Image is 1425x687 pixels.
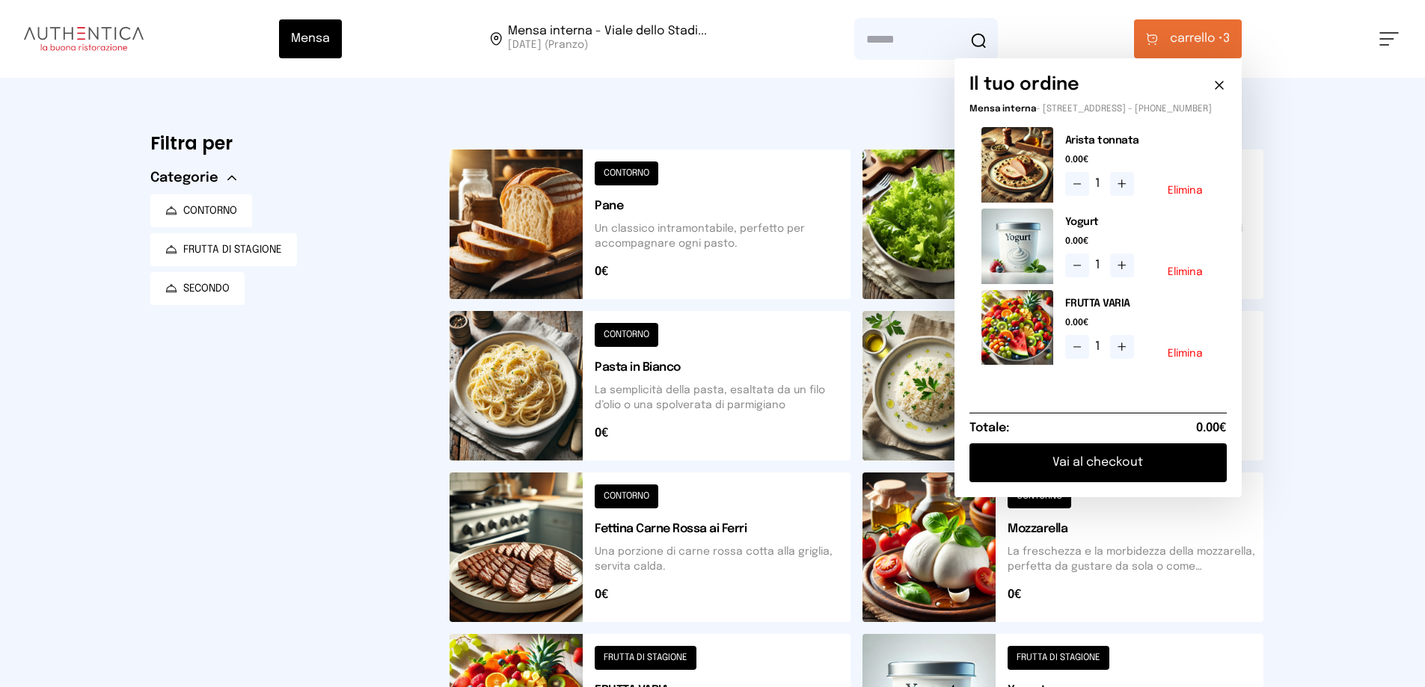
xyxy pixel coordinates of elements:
[981,127,1053,203] img: media
[150,167,218,188] span: Categorie
[1095,256,1104,274] span: 1
[150,167,236,188] button: Categorie
[150,132,426,155] h6: Filtra per
[150,272,245,305] button: SECONDO
[981,290,1053,366] img: media
[508,25,707,52] span: Viale dello Stadio, 77, 05100 Terni TR, Italia
[1065,215,1215,229] h2: Yogurt
[1168,267,1203,277] button: Elimina
[150,233,297,266] button: FRUTTA DI STAGIONE
[969,105,1036,114] span: Mensa interna
[1065,317,1215,329] span: 0.00€
[1065,154,1215,166] span: 0.00€
[1196,419,1227,437] span: 0.00€
[1134,19,1242,58] button: carrello •3
[508,37,707,52] span: [DATE] (Pranzo)
[1065,235,1215,247] span: 0.00€
[150,194,252,227] button: CONTORNO
[183,281,230,296] span: SECONDO
[1065,133,1215,148] h2: Arista tonnata
[24,27,144,51] img: logo.8f33a47.png
[279,19,342,58] button: Mensa
[969,419,1009,437] h6: Totale:
[1170,30,1230,48] span: 3
[1170,30,1223,48] span: carrello •
[969,443,1227,482] button: Vai al checkout
[1095,175,1104,193] span: 1
[1168,348,1203,359] button: Elimina
[183,242,282,257] span: FRUTTA DI STAGIONE
[969,103,1227,115] p: - [STREET_ADDRESS] - [PHONE_NUMBER]
[969,73,1079,97] h6: Il tuo ordine
[1168,185,1203,196] button: Elimina
[1065,296,1215,311] h2: FRUTTA VARIA
[1095,338,1104,356] span: 1
[981,209,1053,284] img: media
[183,203,237,218] span: CONTORNO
